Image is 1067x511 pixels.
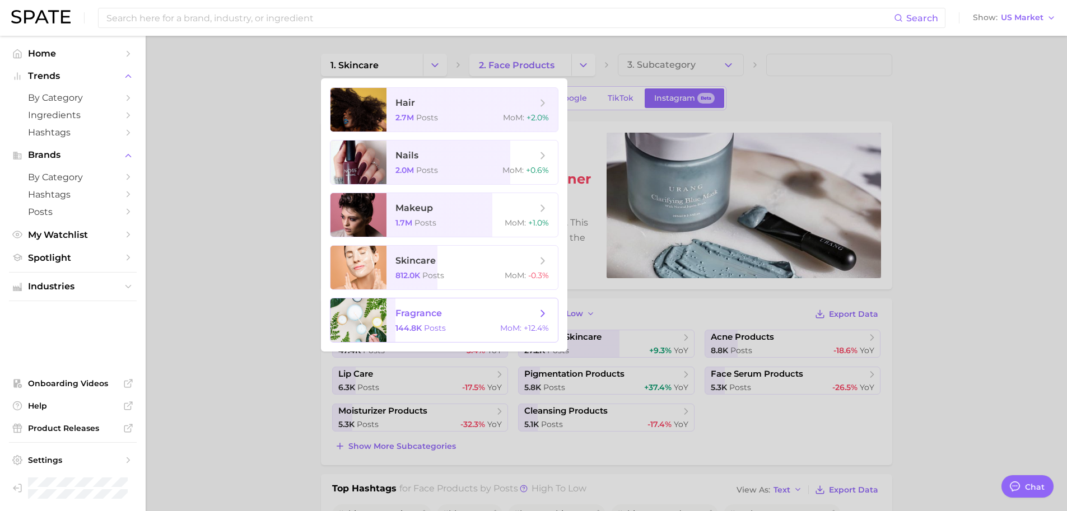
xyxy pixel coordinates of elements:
[528,270,549,280] span: -0.3%
[524,323,549,333] span: +12.4%
[321,78,567,351] ul: Change Category
[9,186,137,203] a: Hashtags
[28,92,118,103] span: by Category
[395,270,420,280] span: 812.0k
[9,168,137,186] a: by Category
[9,147,137,163] button: Brands
[28,282,118,292] span: Industries
[9,452,137,468] a: Settings
[416,112,438,123] span: Posts
[9,89,137,106] a: by Category
[28,150,118,160] span: Brands
[9,203,137,221] a: Posts
[505,218,526,228] span: MoM :
[395,112,414,123] span: 2.7m
[526,165,549,175] span: +0.6%
[9,278,137,295] button: Industries
[500,323,521,333] span: MoM :
[505,270,526,280] span: MoM :
[9,249,137,266] a: Spotlight
[28,252,118,263] span: Spotlight
[1001,15,1043,21] span: US Market
[9,124,137,141] a: Hashtags
[422,270,444,280] span: Posts
[395,150,418,161] span: nails
[28,229,118,240] span: My Watchlist
[416,165,438,175] span: Posts
[28,48,118,59] span: Home
[105,8,894,27] input: Search here for a brand, industry, or ingredient
[9,420,137,437] a: Product Releases
[395,255,436,266] span: skincare
[503,112,524,123] span: MoM :
[9,474,137,502] a: Log out. Currently logged in as Brennan McVicar with e-mail brennan@spate.nyc.
[28,455,118,465] span: Settings
[28,127,118,138] span: Hashtags
[395,308,442,318] span: fragrance
[9,226,137,243] a: My Watchlist
[424,323,446,333] span: Posts
[973,15,998,21] span: Show
[9,397,137,414] a: Help
[414,218,436,228] span: Posts
[28,378,118,388] span: Onboarding Videos
[9,106,137,124] a: Ingredients
[526,112,549,123] span: +2.0%
[528,218,549,228] span: +1.0%
[9,68,137,85] button: Trends
[28,172,118,182] span: by Category
[502,165,524,175] span: MoM :
[28,423,118,433] span: Product Releases
[9,375,137,392] a: Onboarding Videos
[9,45,137,62] a: Home
[28,189,118,200] span: Hashtags
[11,10,71,24] img: SPATE
[395,218,412,228] span: 1.7m
[28,207,118,217] span: Posts
[28,110,118,120] span: Ingredients
[395,165,414,175] span: 2.0m
[28,401,118,411] span: Help
[395,203,433,213] span: makeup
[970,11,1059,25] button: ShowUS Market
[906,13,938,24] span: Search
[395,97,415,108] span: hair
[28,71,118,81] span: Trends
[395,323,422,333] span: 144.8k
